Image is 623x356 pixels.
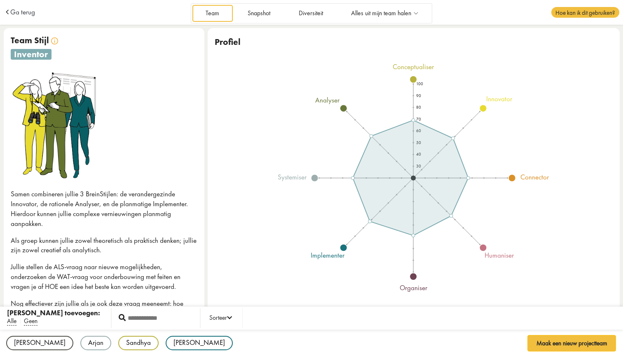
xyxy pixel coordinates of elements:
a: Alles uit mijn team halen [338,5,431,22]
text: 100 [417,81,424,86]
div: Sandhya [118,336,159,350]
tspan: organiser [400,283,428,292]
span: inventor [11,49,52,60]
tspan: innovator [487,94,513,103]
a: Snapshot [234,5,283,22]
p: Als groep kunnen jullie zowel theoretisch als praktisch denken; jullie zijn zowel creatief als an... [11,236,197,256]
p: Samen combineren jullie 3 BreinStijlen: de verandergezinde Innovator, de rationele Analyser, en d... [11,189,197,228]
tspan: connector [521,172,550,181]
p: Jullie stellen de ALS-vraag naar nieuwe mogelijkheden, onderzoeken de WAT-vraag voor onderbouwing... [11,262,197,291]
a: Team [192,5,233,22]
span: Profiel [215,36,241,47]
img: info.svg [51,37,58,44]
div: Arjan [80,336,111,350]
a: Ga terug [10,9,35,16]
span: Alles uit mijn team halen [351,10,411,17]
img: inventor.png [11,70,99,179]
tspan: humaniser [485,251,515,260]
span: Alle [7,317,16,326]
div: Sorteer [209,313,232,323]
tspan: systemiser [278,172,307,181]
a: Diversiteit [285,5,336,22]
div: [PERSON_NAME] toevoegen: [7,308,100,318]
tspan: conceptualiser [393,62,435,71]
span: Geen [24,317,37,326]
div: [PERSON_NAME] [166,336,233,350]
text: 70 [417,116,422,122]
text: 90 [417,93,422,98]
tspan: implementer [311,251,345,260]
span: Hoe kan ik dit gebruiken? [551,7,619,18]
div: [PERSON_NAME] [6,336,73,350]
tspan: analyser [316,95,340,104]
span: Team Stijl [11,35,49,46]
button: Maak een nieuw projectteam [527,335,616,351]
text: 80 [417,105,422,110]
p: Nog effectiever zijn jullie als je ook deze vraag meeneemt: hoe beleven mensen dit? Of: wat kan d... [11,299,197,338]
